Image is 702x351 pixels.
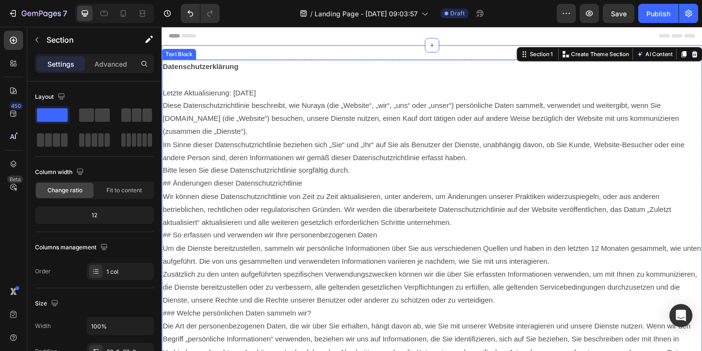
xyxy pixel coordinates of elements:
div: 450 [9,102,23,110]
p: 7 [63,8,67,19]
p: Create Theme Section [436,25,497,34]
span: Fit to content [106,186,142,195]
div: Publish [646,9,670,19]
p: ## Änderungen dieser Datenschutzrichtlinie [1,160,574,174]
div: Beta [7,175,23,183]
p: ## So erfassen und verwenden wir Ihre personenbezogenen Daten [1,215,574,229]
span: Save [611,10,627,18]
div: Columns management [35,241,110,254]
div: Column width [35,166,86,179]
button: 7 [4,4,71,23]
div: Size [35,297,60,310]
div: Text Block [2,25,35,34]
p: Diese Datenschutzrichtlinie beschreibt, wie Nuraya (die „Website“, „wir“, „uns“ oder „unser“) per... [1,77,574,118]
button: Publish [638,4,679,23]
span: / [310,9,313,19]
iframe: Design area [162,27,702,351]
div: Open Intercom Messenger [669,304,692,327]
div: Undo/Redo [181,4,220,23]
div: 1 col [106,268,152,276]
div: Width [35,322,51,330]
p: Im Sinne dieser Datenschutzrichtlinie beziehen sich „Sie“ und „Ihr“ auf Sie als Benutzer der Dien... [1,119,574,147]
button: AI Content [503,23,546,35]
p: Letzte Aktualisierung: [DATE] [1,64,574,78]
p: Settings [47,59,74,69]
div: Section 1 [390,25,418,34]
div: Order [35,267,51,276]
span: Landing Page - [DATE] 09:03:57 [315,9,418,19]
p: Wir können diese Datenschutzrichtlinie von Zeit zu Zeit aktualisieren, unter anderem, um Änderung... [1,174,574,215]
p: Zusätzlich zu den unten aufgeführten spezifischen Verwendungszwecken können wir die über Sie erfa... [1,257,574,298]
p: ### Welche persönlichen Daten sammeln wir? [1,298,574,312]
p: Um die Dienste bereitzustellen, sammeln wir persönliche Informationen über Sie aus verschiedenen ... [1,229,574,257]
span: Draft [450,9,465,18]
input: Auto [87,317,153,335]
div: Layout [35,91,67,104]
div: 12 [37,209,152,222]
button: Save [603,4,634,23]
p: Advanced [94,59,127,69]
p: Bitte lesen Sie diese Datenschutzrichtlinie sorgfältig durch. [1,146,574,160]
span: Change ratio [47,186,82,195]
p: Section [47,34,125,46]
